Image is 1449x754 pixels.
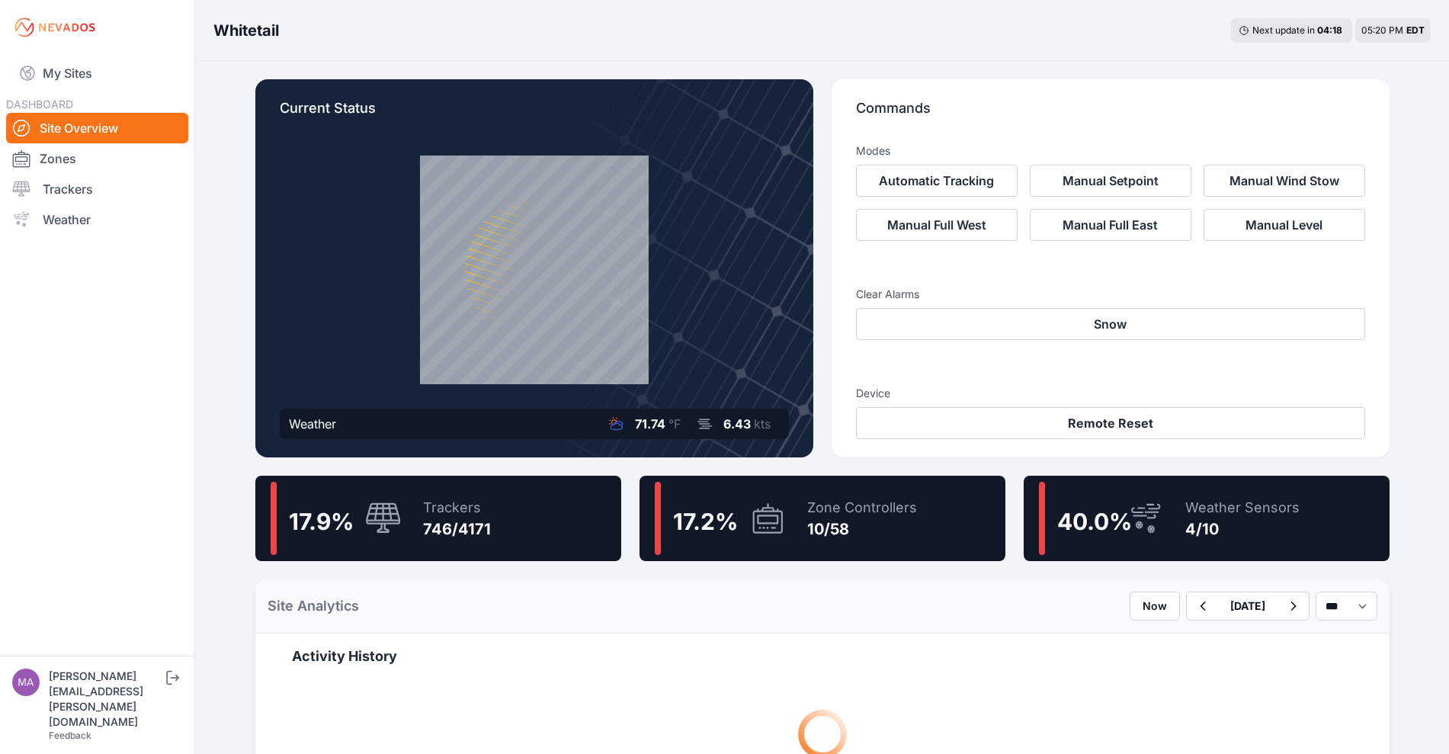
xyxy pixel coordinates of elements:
a: Site Overview [6,113,188,143]
p: Commands [856,98,1365,131]
div: Zone Controllers [807,497,917,518]
span: EDT [1406,24,1425,36]
h3: Modes [856,143,890,159]
a: 40.0%Weather Sensors4/10 [1024,476,1390,561]
button: Manual Level [1204,209,1365,241]
button: [DATE] [1218,592,1277,620]
button: Manual Full East [1030,209,1191,241]
button: Now [1130,592,1180,621]
div: Weather [289,415,336,433]
h3: Device [856,386,1365,401]
button: Manual Setpoint [1030,165,1191,197]
div: 10/58 [807,518,917,540]
a: My Sites [6,55,188,91]
span: 17.2 % [673,508,738,535]
span: 71.74 [635,416,665,432]
h2: Site Analytics [268,595,359,617]
a: 17.2%Zone Controllers10/58 [640,476,1005,561]
div: 04 : 18 [1317,24,1345,37]
div: 746/4171 [423,518,491,540]
div: Trackers [423,497,491,518]
a: 17.9%Trackers746/4171 [255,476,621,561]
span: Next update in [1252,24,1315,36]
button: Manual Full West [856,209,1018,241]
a: Zones [6,143,188,174]
span: 17.9 % [289,508,354,535]
h2: Activity History [292,646,1353,667]
nav: Breadcrumb [213,11,279,50]
h3: Clear Alarms [856,287,1365,302]
a: Feedback [49,730,91,741]
p: Current Status [280,98,789,131]
a: Trackers [6,174,188,204]
span: kts [754,416,771,432]
div: 4/10 [1185,518,1300,540]
span: 40.0 % [1057,508,1132,535]
button: Snow [856,308,1365,340]
img: Nevados [12,15,98,40]
img: matthew.breyfogle@nevados.solar [12,669,40,696]
div: Weather Sensors [1185,497,1300,518]
div: [PERSON_NAME][EMAIL_ADDRESS][PERSON_NAME][DOMAIN_NAME] [49,669,163,730]
button: Remote Reset [856,407,1365,439]
button: Manual Wind Stow [1204,165,1365,197]
a: Weather [6,204,188,235]
button: Automatic Tracking [856,165,1018,197]
span: 05:20 PM [1361,24,1403,36]
span: °F [668,416,681,432]
h3: Whitetail [213,20,279,41]
span: 6.43 [723,416,751,432]
span: DASHBOARD [6,98,73,111]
